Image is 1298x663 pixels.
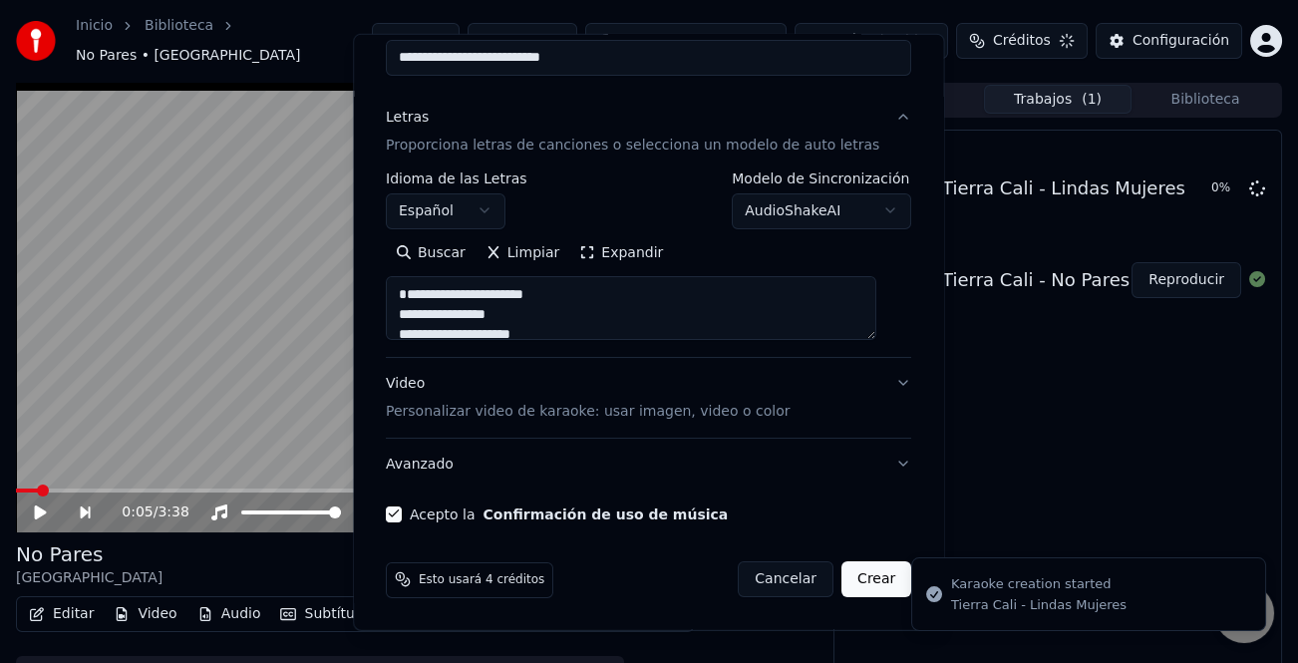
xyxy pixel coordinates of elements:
[386,236,476,268] button: Buscar
[733,170,912,184] label: Modelo de Sincronización
[484,506,729,520] button: Acepto la
[570,236,674,268] button: Expandir
[386,401,790,421] p: Personalizar video de karaoke: usar imagen, video o color
[841,561,911,597] button: Crear
[476,236,569,268] button: Limpiar
[386,107,429,127] div: Letras
[386,170,527,184] label: Idioma de las Letras
[386,135,879,155] p: Proporciona letras de canciones o selecciona un modelo de auto letras
[386,373,790,421] div: Video
[386,170,911,356] div: LetrasProporciona letras de canciones o selecciona un modelo de auto letras
[386,357,911,437] button: VideoPersonalizar video de karaoke: usar imagen, video o color
[410,506,728,520] label: Acepto la
[739,561,834,597] button: Cancelar
[419,571,544,587] span: Esto usará 4 créditos
[386,91,911,170] button: LetrasProporciona letras de canciones o selecciona un modelo de auto letras
[386,438,911,490] button: Avanzado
